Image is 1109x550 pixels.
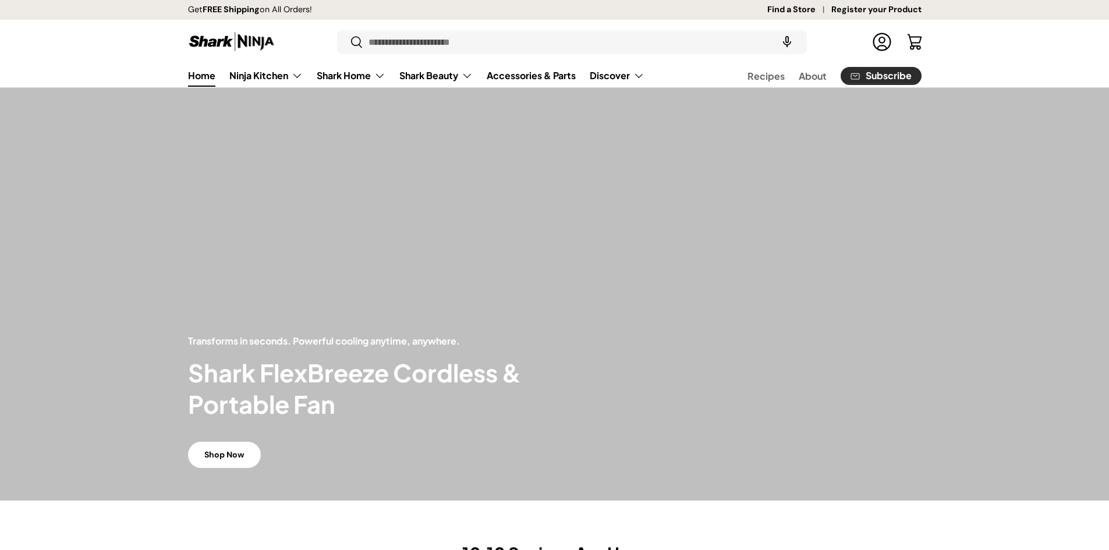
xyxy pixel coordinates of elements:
span: Subscribe [866,71,912,80]
nav: Primary [188,64,644,87]
nav: Secondary [720,64,922,87]
a: Shop Now [188,442,261,468]
a: Shark Beauty [399,64,473,87]
a: Recipes [747,65,785,87]
p: Transforms in seconds. Powerful cooling anytime, anywhere. [188,334,555,348]
img: Shark Ninja Philippines [188,30,275,53]
p: Get on All Orders! [188,3,312,16]
a: Ninja Kitchen [229,64,303,87]
a: Register your Product [831,3,922,16]
a: Shark Home [317,64,385,87]
speech-search-button: Search by voice [768,29,806,55]
a: Subscribe [841,67,922,85]
a: Find a Store [767,3,831,16]
h2: Shark FlexBreeze Cordless & Portable Fan [188,357,555,420]
summary: Ninja Kitchen [222,64,310,87]
a: About [799,65,827,87]
summary: Shark Beauty [392,64,480,87]
summary: Discover [583,64,651,87]
a: Discover [590,64,644,87]
summary: Shark Home [310,64,392,87]
strong: FREE Shipping [203,4,260,15]
a: Home [188,64,215,87]
a: Accessories & Parts [487,64,576,87]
